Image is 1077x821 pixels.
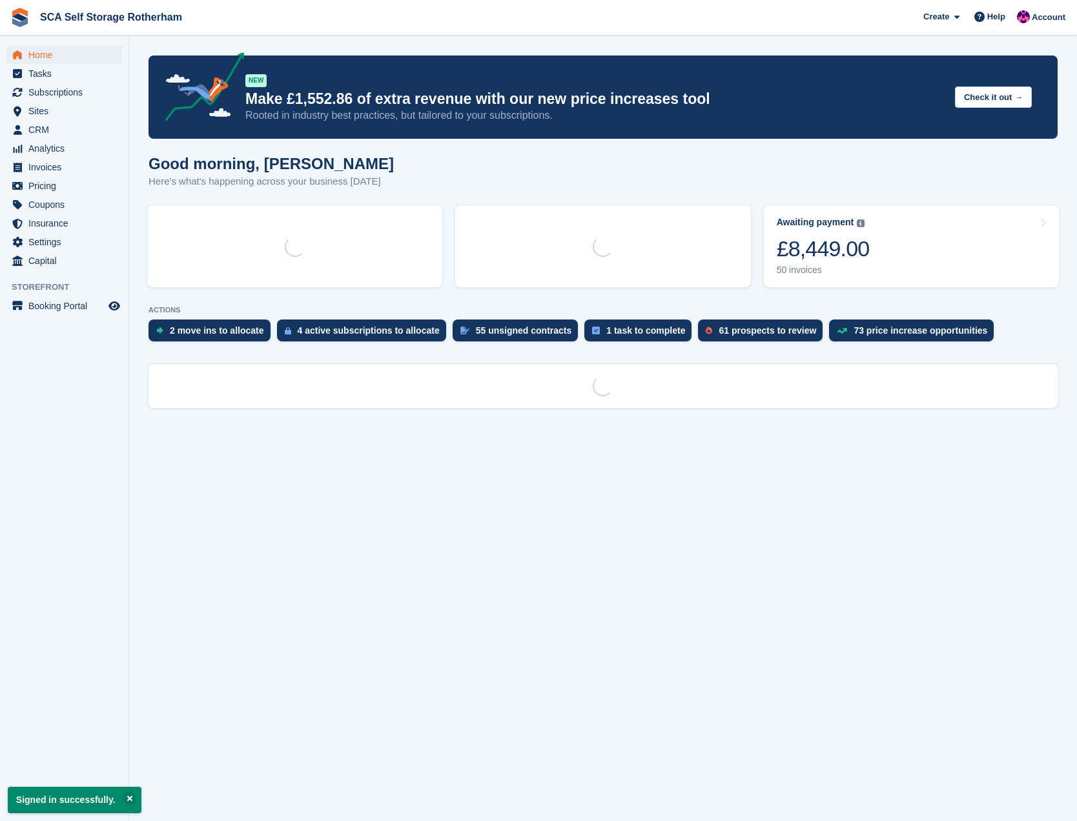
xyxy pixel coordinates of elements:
a: 61 prospects to review [698,319,829,348]
span: Insurance [28,214,106,232]
span: Invoices [28,158,106,176]
a: SCA Self Storage Rotherham [35,6,187,28]
img: active_subscription_to_allocate_icon-d502201f5373d7db506a760aba3b589e785aa758c864c3986d89f69b8ff3... [285,327,291,335]
a: menu [6,233,122,251]
a: 55 unsigned contracts [453,319,585,348]
img: prospect-51fa495bee0391a8d652442698ab0144808aea92771e9ea1ae160a38d050c398.svg [706,327,712,334]
div: 1 task to complete [606,325,685,336]
div: 55 unsigned contracts [476,325,572,336]
span: Analytics [28,139,106,157]
div: Awaiting payment [777,217,854,228]
span: Booking Portal [28,297,106,315]
a: menu [6,177,122,195]
a: 2 move ins to allocate [149,319,277,348]
img: Sam Chapman [1017,10,1030,23]
img: price_increase_opportunities-93ffe204e8149a01c8c9dc8f82e8f89637d9d84a8eef4429ea346261dce0b2c0.svg [837,328,847,334]
button: Check it out → [955,86,1032,108]
span: Subscriptions [28,83,106,101]
div: 61 prospects to review [719,325,816,336]
a: menu [6,252,122,270]
p: Rooted in industry best practices, but tailored to your subscriptions. [245,108,945,123]
img: contract_signature_icon-13c848040528278c33f63329250d36e43548de30e8caae1d1a13099fd9432cc5.svg [460,327,469,334]
img: task-75834270c22a3079a89374b754ae025e5fb1db73e45f91037f5363f120a921f8.svg [592,327,600,334]
a: menu [6,65,122,83]
span: Settings [28,233,106,251]
span: Coupons [28,196,106,214]
span: Sites [28,102,106,120]
a: Awaiting payment £8,449.00 50 invoices [764,205,1059,287]
a: menu [6,83,122,101]
div: NEW [245,74,267,87]
span: Help [987,10,1005,23]
span: CRM [28,121,106,139]
a: 73 price increase opportunities [829,319,1000,348]
a: menu [6,102,122,120]
h1: Good morning, [PERSON_NAME] [149,155,394,172]
a: 1 task to complete [584,319,698,348]
div: 2 move ins to allocate [170,325,264,336]
p: Signed in successfully. [8,787,141,813]
a: Preview store [107,298,122,314]
img: price-adjustments-announcement-icon-8257ccfd72463d97f412b2fc003d46551f7dbcb40ab6d574587a9cd5c0d94... [154,52,245,126]
img: stora-icon-8386f47178a22dfd0bd8f6a31ec36ba5ce8667c1dd55bd0f319d3a0aa187defe.svg [10,8,30,27]
a: menu [6,158,122,176]
span: Account [1032,11,1065,24]
div: 50 invoices [777,265,870,276]
a: menu [6,46,122,64]
a: menu [6,297,122,315]
p: ACTIONS [149,306,1058,314]
div: 4 active subscriptions to allocate [298,325,440,336]
a: 4 active subscriptions to allocate [277,319,453,348]
span: Capital [28,252,106,270]
span: Home [28,46,106,64]
div: 73 price increase opportunities [854,325,987,336]
span: Tasks [28,65,106,83]
a: menu [6,121,122,139]
a: menu [6,214,122,232]
span: Create [923,10,949,23]
p: Here's what's happening across your business [DATE] [149,174,394,189]
img: icon-info-grey-7440780725fd019a000dd9b08b2336e03edf1995a4989e88bcd33f0948082b44.svg [857,219,865,227]
a: menu [6,139,122,157]
img: move_ins_to_allocate_icon-fdf77a2bb77ea45bf5b3d319d69a93e2d87916cf1d5bf7949dd705db3b84f3ca.svg [156,327,163,334]
p: Make £1,552.86 of extra revenue with our new price increases tool [245,90,945,108]
a: menu [6,196,122,214]
div: £8,449.00 [777,236,870,262]
span: Storefront [12,281,128,294]
span: Pricing [28,177,106,195]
